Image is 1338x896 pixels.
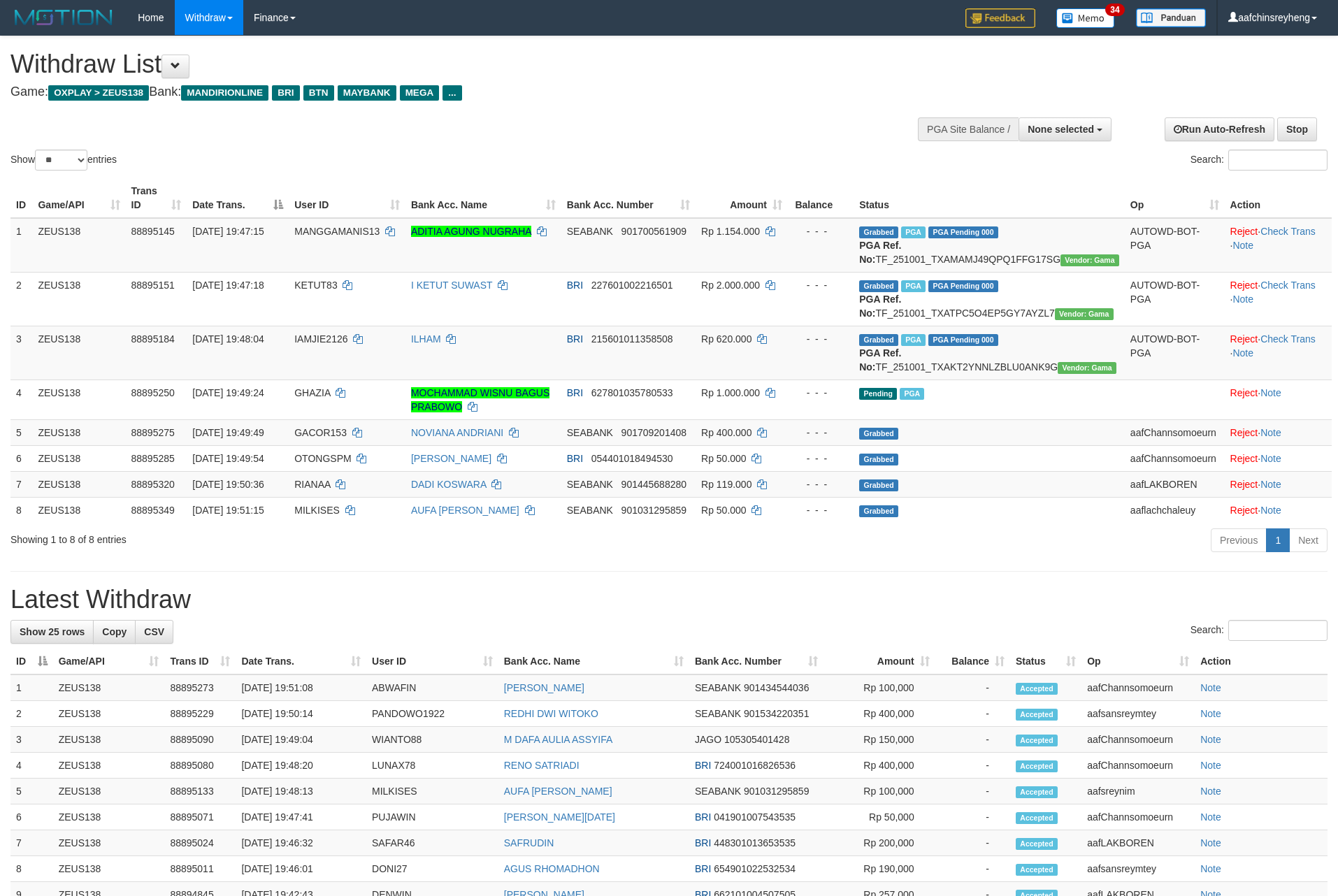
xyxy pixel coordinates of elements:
td: PUJAWIN [366,804,498,830]
span: PGA Pending [928,226,998,238]
a: Previous [1211,528,1267,552]
a: M DAFA AULIA ASSYIFA [504,734,613,745]
a: Note [1200,811,1221,823]
td: Rp 400,000 [823,753,935,779]
td: aafChannsomoeurn [1081,804,1195,830]
span: BRI [695,837,711,848]
a: Run Auto-Refresh [1165,117,1274,141]
a: Copy [93,620,136,644]
span: MILKISES [294,505,340,516]
td: 2 [10,701,53,727]
span: Grabbed [859,454,898,465]
td: PANDOWO1922 [366,701,498,727]
a: Check Trans [1260,226,1316,237]
a: Check Trans [1260,280,1316,291]
span: Vendor URL: https://trx31.1velocity.biz [1060,254,1119,266]
th: Trans ID: activate to sort column ascending [164,649,236,674]
td: 8 [10,497,32,523]
td: AUTOWD-BOT-PGA [1125,326,1225,380]
span: GACOR153 [294,427,347,438]
a: Reject [1230,226,1258,237]
span: [DATE] 19:47:15 [192,226,264,237]
span: Rp 50.000 [701,505,747,516]
td: 7 [10,830,53,856]
label: Search: [1190,620,1328,641]
h4: Game: Bank: [10,85,878,99]
a: [PERSON_NAME][DATE] [504,811,615,823]
a: SAFRUDIN [504,837,554,848]
span: BRI [272,85,299,101]
th: Balance [788,178,854,218]
td: · · [1225,218,1332,273]
th: ID [10,178,32,218]
td: AUTOWD-BOT-PGA [1125,218,1225,273]
td: aafLAKBOREN [1125,471,1225,497]
td: · [1225,497,1332,523]
th: Amount: activate to sort column ascending [823,649,935,674]
td: ZEUS138 [32,471,125,497]
span: None selected [1028,124,1094,135]
span: 88895145 [131,226,175,237]
span: MANGGAMANIS13 [294,226,380,237]
a: MOCHAMMAD WISNU BAGUS PRABOWO [411,387,549,412]
span: Grabbed [859,428,898,440]
span: Accepted [1016,786,1058,798]
td: · · [1225,272,1332,326]
span: BRI [695,760,711,771]
a: Note [1260,479,1281,490]
span: SEABANK [567,479,613,490]
span: Grabbed [859,334,898,346]
td: TF_251001_TXAKT2YNNLZBLU0ANK9G [854,326,1125,380]
td: [DATE] 19:50:14 [236,701,366,727]
td: aafChannsomoeurn [1125,419,1225,445]
td: - [935,830,1010,856]
td: LUNAX78 [366,753,498,779]
td: ZEUS138 [53,727,165,753]
td: 88895011 [164,856,236,882]
th: Date Trans.: activate to sort column descending [187,178,289,218]
div: - - - [793,224,848,238]
td: 88895090 [164,727,236,753]
th: Bank Acc. Number: activate to sort column ascending [561,178,696,218]
td: 3 [10,326,32,380]
td: · [1225,419,1332,445]
label: Search: [1190,150,1328,171]
span: 34 [1105,3,1124,16]
span: Copy [102,626,127,637]
th: Action [1195,649,1328,674]
span: MANDIRIONLINE [181,85,268,101]
input: Search: [1228,150,1328,171]
a: I KETUT SUWAST [411,280,492,291]
div: - - - [793,332,848,346]
span: Marked by aafanarl [901,280,926,292]
td: 4 [10,380,32,419]
span: Marked by aafanarl [901,226,926,238]
td: 5 [10,419,32,445]
img: panduan.png [1136,8,1206,27]
a: Reject [1230,479,1258,490]
td: 88895024 [164,830,236,856]
span: SEABANK [567,427,613,438]
td: SAFAR46 [366,830,498,856]
td: aafChannsomoeurn [1081,753,1195,779]
b: PGA Ref. No: [859,294,901,319]
td: ZEUS138 [32,497,125,523]
span: RIANAA [294,479,330,490]
a: REDHI DWI WITOKO [504,708,598,719]
a: Note [1232,240,1253,251]
span: BRI [567,333,583,345]
td: ZEUS138 [53,674,165,701]
a: Note [1200,682,1221,693]
span: Accepted [1016,709,1058,721]
a: ADITIA AGUNG NUGRAHA [411,226,531,237]
a: AUFA [PERSON_NAME] [504,786,612,797]
td: ZEUS138 [32,218,125,273]
span: Grabbed [859,226,898,238]
span: Copy 227601002216501 to clipboard [591,280,673,291]
a: Reject [1230,453,1258,464]
label: Show entries [10,150,117,171]
td: · [1225,471,1332,497]
th: Action [1225,178,1332,218]
span: Rp 400.000 [701,427,751,438]
a: AGUS RHOMADHON [504,863,600,874]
